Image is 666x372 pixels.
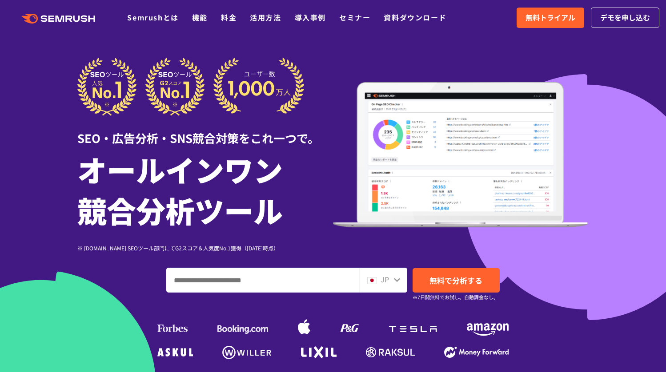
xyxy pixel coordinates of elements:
a: 活用方法 [250,12,281,23]
a: 機能 [192,12,208,23]
a: 資料ダウンロード [384,12,446,23]
span: 無料トライアル [526,12,575,24]
a: 料金 [221,12,237,23]
a: 無料で分析する [413,268,500,293]
a: Semrushとは [127,12,178,23]
div: SEO・広告分析・SNS競合対策をこれ一つで。 [77,116,333,146]
span: 無料で分析する [429,275,482,286]
small: ※7日間無料でお試し。自動課金なし。 [413,293,498,301]
a: セミナー [339,12,370,23]
div: ※ [DOMAIN_NAME] SEOツール部門にてG2スコア＆人気度No.1獲得（[DATE]時点） [77,244,333,252]
span: JP [381,274,389,285]
input: ドメイン、キーワードまたはURLを入力してください [167,268,359,292]
span: デモを申し込む [600,12,650,24]
a: デモを申し込む [591,8,659,28]
a: 導入事例 [295,12,326,23]
a: 無料トライアル [517,8,584,28]
h1: オールインワン 競合分析ツール [77,149,333,230]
